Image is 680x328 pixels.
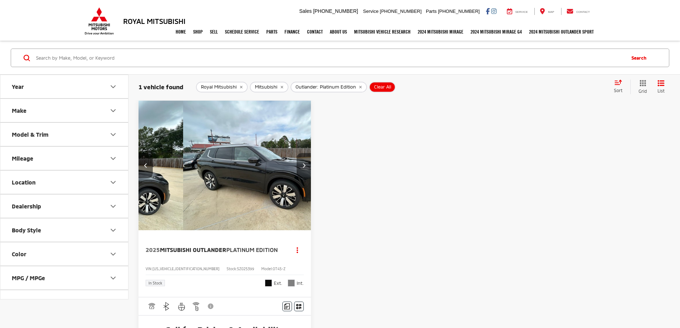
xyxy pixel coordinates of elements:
[548,10,554,14] span: Map
[138,153,153,178] button: Previous image
[374,84,391,90] span: Clear All
[0,171,129,194] button: LocationLocation
[12,203,41,210] div: Dealership
[502,8,533,15] a: Service
[351,23,414,41] a: Mitsubishi Vehicle Research
[281,23,303,41] a: Finance
[109,274,117,282] div: MPG / MPGe
[291,82,367,92] button: remove Outlander: Platinum%20Edition
[109,178,117,187] div: Location
[160,246,226,253] span: Mitsubishi Outlander
[273,267,286,271] span: OT45-Z
[183,101,357,230] div: 2025 Mitsubishi Outlander Platinum Edition 1
[162,302,171,311] img: Bluetooth®
[12,83,24,90] div: Year
[515,10,528,14] span: Service
[152,267,220,271] span: [US_VEHICLE_IDENTIFICATION_NUMBER]
[576,10,590,14] span: Contact
[561,8,595,15] a: Contact
[491,8,497,14] a: Instagram: Click to visit our Instagram page
[146,246,160,253] span: 2025
[467,23,525,41] a: 2024 Mitsubishi Mirage G4
[297,280,304,287] span: Int.
[206,23,221,41] a: Sell
[109,250,117,258] div: Color
[146,246,284,254] a: 2025Mitsubishi OutlanderPlatinum Edition
[12,274,45,281] div: MPG / MPGe
[299,8,312,14] span: Sales
[226,246,278,253] span: Platinum Edition
[12,251,26,257] div: Color
[190,23,206,41] a: Shop
[109,154,117,163] div: Mileage
[486,8,490,14] a: Facebook: Click to visit our Facebook page
[12,179,36,186] div: Location
[183,101,357,230] a: 2025 Mitsubishi Outlander Platinum Edition2025 Mitsubishi Outlander Platinum Edition2025 Mitsubis...
[109,226,117,234] div: Body Style
[12,107,26,114] div: Make
[614,88,623,93] span: Sort
[123,17,186,25] h3: Royal Mitsubishi
[109,106,117,115] div: Make
[0,75,129,98] button: YearYear
[0,266,129,289] button: MPG / MPGeMPG / MPGe
[288,279,295,287] span: Light Gray
[12,131,49,138] div: Model & Trim
[630,80,652,94] button: Grid View
[326,23,351,41] a: About Us
[284,303,290,309] img: Comments
[380,9,422,14] span: [PHONE_NUMBER]
[109,298,117,306] div: Cylinder
[147,302,156,311] img: Adaptive Cruise Control
[0,290,129,313] button: CylinderCylinder
[0,123,129,146] button: Model & TrimModel & Trim
[294,302,304,311] button: Window Sticker
[0,147,129,170] button: MileageMileage
[534,8,559,15] a: Map
[0,195,129,218] button: DealershipDealership
[201,84,237,90] span: Royal Mitsubishi
[0,242,129,266] button: ColorColor
[221,23,263,41] a: Schedule Service: Opens in a new tab
[658,88,665,94] span: List
[414,23,467,41] a: 2024 Mitsubishi Mirage
[172,23,190,41] a: Home
[148,281,162,285] span: In Stock
[192,302,201,311] img: Remote Start
[12,298,34,305] div: Cylinder
[109,130,117,139] div: Model & Trim
[639,88,647,94] span: Grid
[0,218,129,242] button: Body StyleBody Style
[250,82,288,92] button: remove Mitsubishi
[652,80,670,94] button: List View
[138,83,183,90] span: 1 vehicle found
[12,227,41,233] div: Body Style
[297,247,298,253] span: dropdown dots
[196,82,248,92] button: remove Royal%20Mitsubishi
[146,267,152,271] span: VIN:
[205,299,217,314] button: View Disclaimer
[12,155,33,162] div: Mileage
[83,7,115,35] img: Mitsubishi
[265,279,272,287] span: Black Diamond/Alloy Silver Roof
[183,101,357,231] img: 2025 Mitsubishi Outlander Platinum Edition
[438,9,480,14] span: [PHONE_NUMBER]
[109,82,117,91] div: Year
[109,202,117,211] div: Dealership
[274,280,282,287] span: Ext.
[255,84,277,90] span: Mitsubishi
[363,9,378,14] span: Service
[426,9,437,14] span: Parts
[296,303,301,309] i: Window Sticker
[610,80,630,94] button: Select sort value
[227,267,237,271] span: Stock:
[237,267,254,271] span: SZ025399
[291,244,304,256] button: Actions
[313,8,358,14] span: [PHONE_NUMBER]
[624,49,657,67] button: Search
[0,99,129,122] button: MakeMake
[177,302,186,311] img: Heated Steering Wheel
[35,49,624,66] input: Search by Make, Model, or Keyword
[296,84,356,90] span: Outlander: Platinum Edition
